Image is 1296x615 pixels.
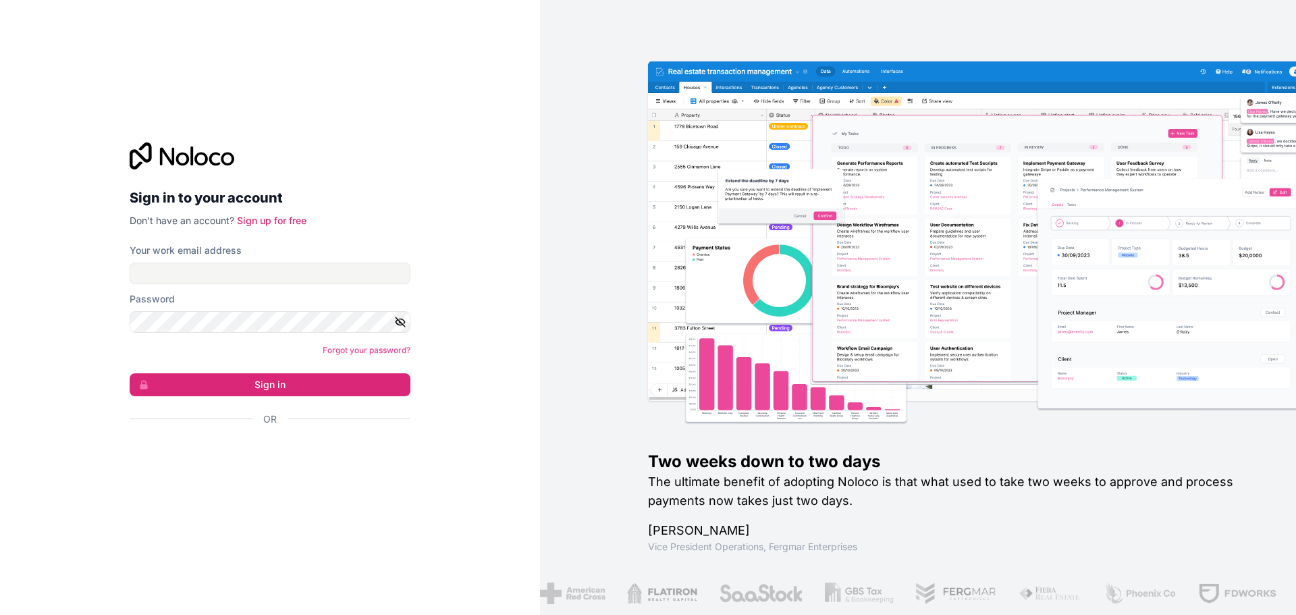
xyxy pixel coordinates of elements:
h1: Vice President Operations , Fergmar Enterprises [648,540,1253,554]
label: Your work email address [130,244,242,257]
img: /assets/fiera-fwj2N5v4.png [1018,583,1081,604]
a: Forgot your password? [323,345,410,355]
h1: [PERSON_NAME] [648,521,1253,540]
img: /assets/saastock-C6Zbiodz.png [718,583,803,604]
input: Password [130,311,410,333]
img: /assets/phoenix-BREaitsQ.png [1103,583,1176,604]
label: Password [130,292,175,306]
img: /assets/american-red-cross-BAupjrZR.png [539,583,604,604]
h2: The ultimate benefit of adopting Noloco is that what used to take two weeks to approve and proces... [648,473,1253,510]
a: Sign up for free [237,215,306,226]
img: /assets/flatiron-C8eUkumj.png [626,583,697,604]
iframe: Sign in with Google Button [123,441,406,471]
input: Email address [130,263,410,284]
span: Or [263,412,277,426]
span: Don't have an account? [130,215,234,226]
h2: Sign in to your account [130,186,410,210]
h1: Two weeks down to two days [648,451,1253,473]
img: /assets/fdworks-Bi04fVtw.png [1197,583,1276,604]
img: /assets/gbstax-C-GtDUiK.png [824,583,893,604]
button: Sign in [130,373,410,396]
img: /assets/fergmar-CudnrXN5.png [914,583,996,604]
